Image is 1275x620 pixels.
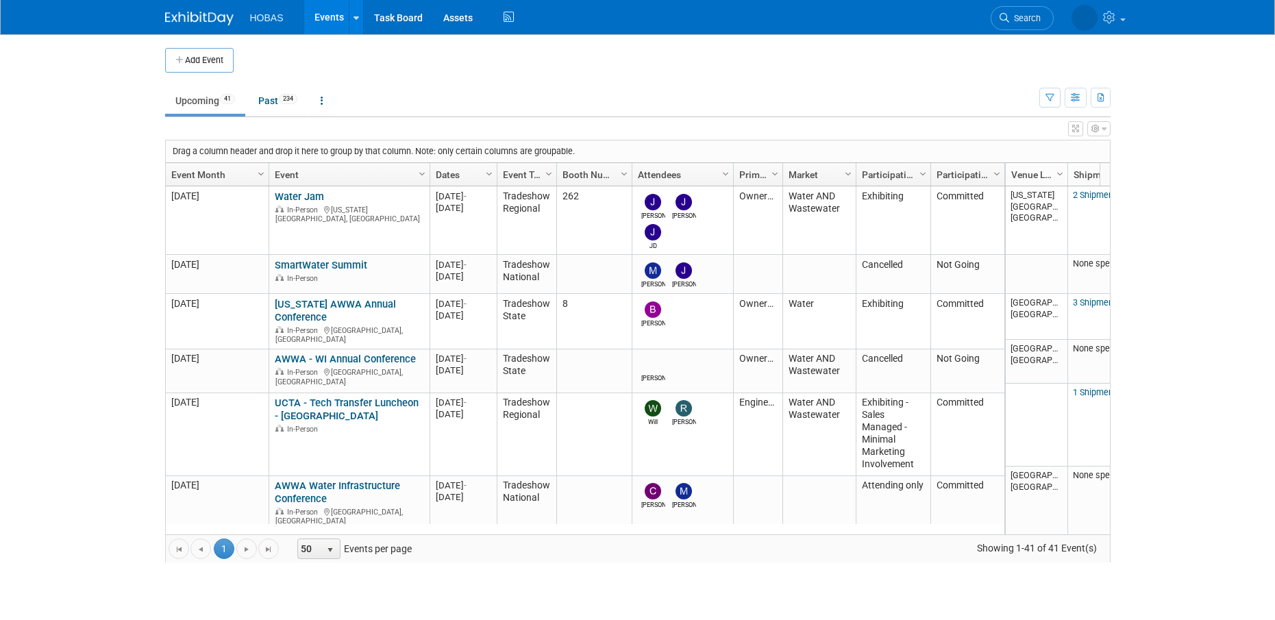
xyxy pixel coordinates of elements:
span: Column Settings [917,169,928,179]
div: Mike Bussio [672,499,696,510]
td: Tradeshow National [497,255,556,294]
div: [US_STATE][GEOGRAPHIC_DATA], [GEOGRAPHIC_DATA] [275,203,423,224]
td: Not Going [930,255,1004,294]
span: Go to the next page [241,544,252,555]
div: Jeffrey LeBlanc [672,210,696,221]
span: None specified [1073,470,1131,480]
a: Go to the next page [236,538,257,559]
span: - [464,354,467,364]
div: Will Stafford [641,417,665,427]
div: Jake Brunoehler, P. E. [641,373,665,383]
img: Jeffrey LeBlanc [676,194,692,210]
div: [DATE] [436,298,491,310]
a: [US_STATE] AWWA Annual Conference [275,298,396,323]
a: AWWA Water Infrastructure Conference [275,480,400,505]
span: 234 [279,94,297,104]
a: Column Settings [915,163,930,184]
td: Tradeshow National [497,476,556,545]
span: - [464,397,467,408]
div: Bryant Welch [641,318,665,328]
a: Search [991,6,1054,30]
span: Column Settings [991,169,1002,179]
a: Event Month [171,163,260,186]
td: Tradeshow State [497,349,556,393]
span: HOBAS [250,12,284,23]
span: Events per page [280,538,425,559]
a: 1 Shipment [1073,387,1116,397]
td: [DATE] [166,294,269,349]
span: - [464,260,467,270]
span: None specified [1073,343,1131,354]
img: Will Stafford [645,400,661,417]
span: Go to the previous page [195,544,206,555]
a: Upcoming41 [165,88,245,114]
a: Market [789,163,847,186]
a: Participation [937,163,995,186]
span: In-Person [287,368,322,377]
a: Event [275,163,421,186]
a: Column Settings [617,163,632,184]
span: Column Settings [256,169,267,179]
td: Tradeshow Regional [497,393,556,476]
span: In-Person [287,206,322,214]
div: [DATE] [436,353,491,364]
td: Tradeshow Regional [497,186,556,255]
span: Go to the first page [173,544,184,555]
a: Shipments [1074,163,1130,186]
span: In-Person [287,326,322,335]
td: Committed [930,393,1004,476]
td: [DATE] [166,349,269,393]
img: In-Person Event [275,508,284,514]
span: - [464,299,467,309]
span: Column Settings [543,169,554,179]
span: Go to the last page [263,544,274,555]
a: Column Settings [841,163,856,184]
td: Water [782,294,856,349]
td: Owners/Engineers [733,186,782,255]
td: [DATE] [166,186,269,255]
a: Event Type (Tradeshow National, Regional, State, Sponsorship, Assoc Event) [503,163,547,186]
td: 8 [556,294,632,349]
td: 262 [556,186,632,255]
td: [US_STATE][GEOGRAPHIC_DATA], [GEOGRAPHIC_DATA] [1006,186,1067,255]
img: Gabriel Castelblanco, P. E. [645,513,661,530]
div: Mike Bussio [641,279,665,289]
span: Search [1009,13,1041,23]
img: In-Person Event [275,206,284,212]
span: In-Person [287,425,322,434]
td: [DATE] [166,476,269,545]
td: Exhibiting - Sales Managed - Minimal Marketing Involvement [856,393,930,476]
span: In-Person [287,508,322,517]
div: [DATE] [436,190,491,202]
a: SmartWater Summit [275,259,367,271]
span: - [464,191,467,201]
span: 1 [214,538,234,559]
div: Joe Tipton [641,210,665,221]
td: Cancelled [856,255,930,294]
span: 50 [298,539,321,558]
a: Column Settings [718,163,733,184]
a: Column Settings [414,163,430,184]
td: Water AND Wastewater [782,186,856,255]
span: Column Settings [769,169,780,179]
div: Jeffrey LeBlanc [672,279,696,289]
td: Committed [930,476,1004,545]
a: Water Jam [275,190,324,203]
td: [DATE] [166,255,269,294]
span: Column Settings [843,169,854,179]
button: Add Event [165,48,234,73]
td: Owners/Engineers [733,294,782,349]
img: ExhibitDay [165,12,234,25]
div: JD Demore [641,240,665,251]
td: Engineers [733,393,782,476]
div: [GEOGRAPHIC_DATA], [GEOGRAPHIC_DATA] [275,366,423,386]
a: Column Settings [253,163,269,184]
div: [GEOGRAPHIC_DATA], [GEOGRAPHIC_DATA] [275,506,423,526]
td: Not Going [930,349,1004,393]
td: Tradeshow State [497,294,556,349]
td: Water AND Wastewater [782,349,856,393]
a: Booth Number [562,163,623,186]
a: 3 Shipments [1073,297,1121,308]
span: 41 [220,94,235,104]
span: - [464,480,467,491]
